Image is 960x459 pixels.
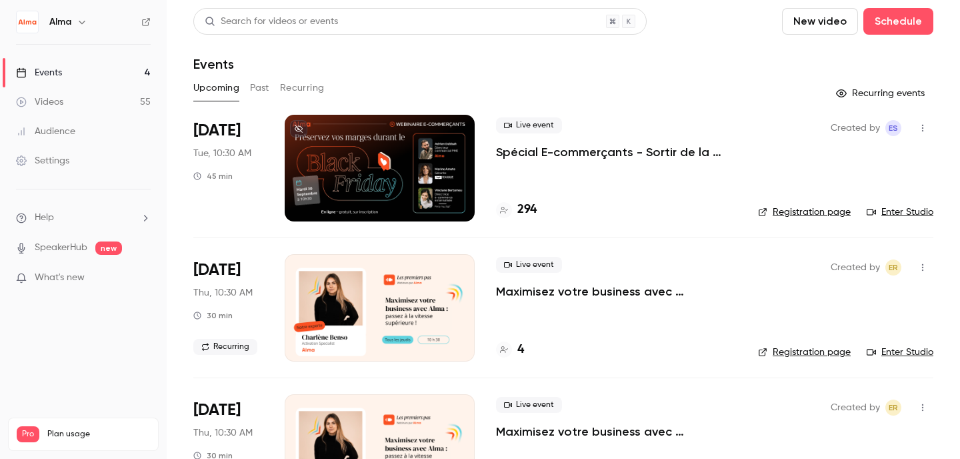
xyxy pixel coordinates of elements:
[16,66,62,79] div: Events
[831,260,880,276] span: Created by
[782,8,858,35] button: New video
[496,257,562,273] span: Live event
[889,260,898,276] span: ER
[867,205,933,219] a: Enter Studio
[193,115,263,221] div: Sep 30 Tue, 10:30 AM (Europe/Paris)
[135,272,151,284] iframe: Noticeable Trigger
[193,426,253,440] span: Thu, 10:30 AM
[193,310,233,321] div: 30 min
[193,260,241,281] span: [DATE]
[193,400,241,421] span: [DATE]
[496,424,737,440] a: Maximisez votre business avec [PERSON_NAME] : passez à la vitesse supérieure !
[16,125,75,138] div: Audience
[496,144,737,160] a: Spécial E-commerçants - Sortir de la guerre des prix et préserver ses marges pendant [DATE][DATE]
[193,254,263,361] div: Oct 2 Thu, 10:30 AM (Europe/Paris)
[496,201,537,219] a: 294
[193,120,241,141] span: [DATE]
[889,120,898,136] span: ES
[867,346,933,359] a: Enter Studio
[35,271,85,285] span: What's new
[885,120,901,136] span: Evan SAIDI
[863,8,933,35] button: Schedule
[193,56,234,72] h1: Events
[758,346,851,359] a: Registration page
[496,284,737,300] a: Maximisez votre business avec [PERSON_NAME] : passez à la vitesse supérieure !
[885,260,901,276] span: Eric ROMER
[885,400,901,416] span: Eric ROMER
[16,154,69,167] div: Settings
[280,77,325,99] button: Recurring
[193,339,257,355] span: Recurring
[496,117,562,133] span: Live event
[830,83,933,104] button: Recurring events
[95,242,122,255] span: new
[17,426,39,442] span: Pro
[35,211,54,225] span: Help
[496,397,562,413] span: Live event
[889,400,898,416] span: ER
[831,400,880,416] span: Created by
[517,201,537,219] h4: 294
[193,171,233,181] div: 45 min
[17,11,38,33] img: Alma
[49,15,71,29] h6: Alma
[193,286,253,300] span: Thu, 10:30 AM
[35,241,87,255] a: SpeakerHub
[193,147,251,160] span: Tue, 10:30 AM
[517,341,524,359] h4: 4
[250,77,269,99] button: Past
[47,429,150,440] span: Plan usage
[205,15,338,29] div: Search for videos or events
[16,95,63,109] div: Videos
[496,341,524,359] a: 4
[16,211,151,225] li: help-dropdown-opener
[831,120,880,136] span: Created by
[758,205,851,219] a: Registration page
[193,77,239,99] button: Upcoming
